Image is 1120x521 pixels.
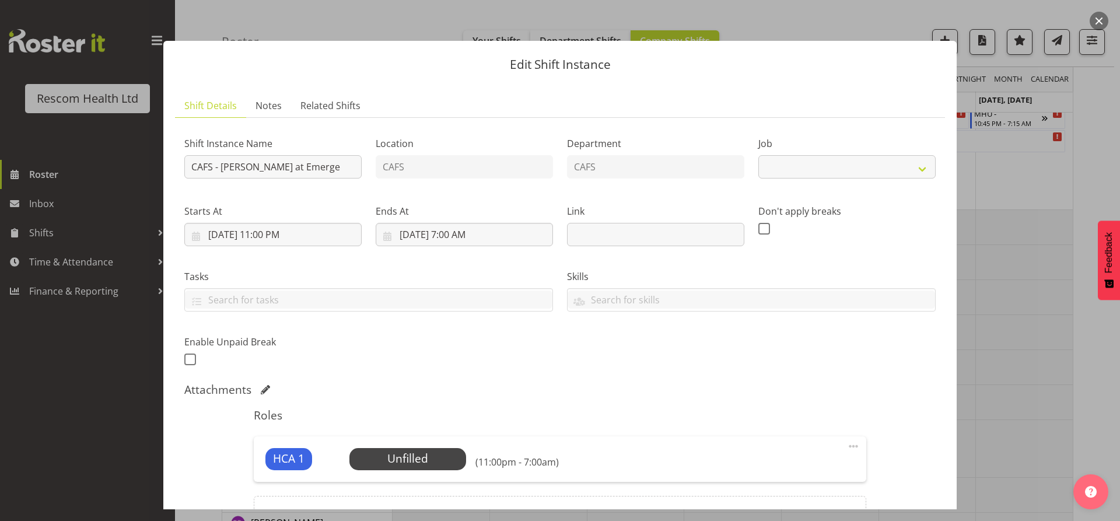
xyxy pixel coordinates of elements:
[184,204,362,218] label: Starts At
[184,137,362,151] label: Shift Instance Name
[184,223,362,246] input: Click to select...
[185,291,552,309] input: Search for tasks
[184,383,251,397] h5: Attachments
[184,270,553,284] label: Tasks
[184,335,362,349] label: Enable Unpaid Break
[273,450,304,467] span: HCA 1
[1104,232,1114,273] span: Feedback
[256,99,282,113] span: Notes
[184,99,237,113] span: Shift Details
[387,450,428,466] span: Unfilled
[300,99,360,113] span: Related Shifts
[758,137,936,151] label: Job
[1098,221,1120,300] button: Feedback - Show survey
[376,137,553,151] label: Location
[567,204,744,218] label: Link
[568,291,935,309] input: Search for skills
[475,456,559,468] h6: (11:00pm - 7:00am)
[254,408,866,422] h5: Roles
[184,155,362,179] input: Shift Instance Name
[1085,486,1097,498] img: help-xxl-2.png
[175,58,945,71] p: Edit Shift Instance
[567,270,936,284] label: Skills
[758,204,936,218] label: Don't apply breaks
[376,204,553,218] label: Ends At
[567,137,744,151] label: Department
[376,223,553,246] input: Click to select...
